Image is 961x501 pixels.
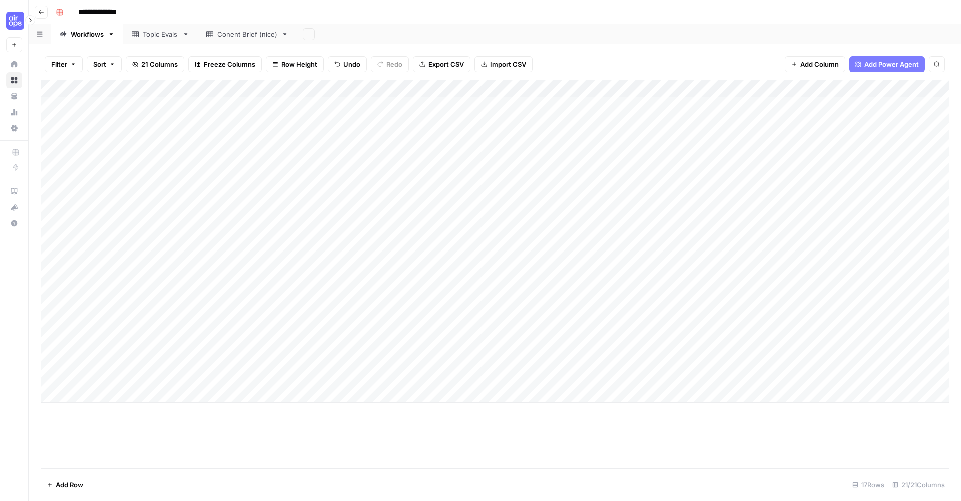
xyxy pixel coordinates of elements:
[123,24,198,44] a: Topic Evals
[849,56,925,72] button: Add Power Agent
[6,215,22,231] button: Help + Support
[490,59,526,69] span: Import CSV
[386,59,402,69] span: Redo
[51,59,67,69] span: Filter
[6,72,22,88] a: Browse
[6,104,22,120] a: Usage
[848,477,888,493] div: 17 Rows
[198,24,297,44] a: Conent Brief (nice)
[864,59,919,69] span: Add Power Agent
[6,120,22,136] a: Settings
[126,56,184,72] button: 21 Columns
[888,477,949,493] div: 21/21 Columns
[188,56,262,72] button: Freeze Columns
[6,88,22,104] a: Your Data
[371,56,409,72] button: Redo
[785,56,845,72] button: Add Column
[204,59,255,69] span: Freeze Columns
[281,59,317,69] span: Row Height
[428,59,464,69] span: Export CSV
[6,199,22,215] button: What's new?
[413,56,470,72] button: Export CSV
[71,29,104,39] div: Workflows
[266,56,324,72] button: Row Height
[87,56,122,72] button: Sort
[93,59,106,69] span: Sort
[56,480,83,490] span: Add Row
[7,200,22,215] div: What's new?
[343,59,360,69] span: Undo
[41,477,89,493] button: Add Row
[217,29,277,39] div: Conent Brief (nice)
[45,56,83,72] button: Filter
[143,29,178,39] div: Topic Evals
[6,183,22,199] a: AirOps Academy
[141,59,178,69] span: 21 Columns
[6,12,24,30] img: AirOps U Cohort 1 Logo
[6,56,22,72] a: Home
[328,56,367,72] button: Undo
[51,24,123,44] a: Workflows
[474,56,533,72] button: Import CSV
[800,59,839,69] span: Add Column
[6,8,22,33] button: Workspace: AirOps U Cohort 1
